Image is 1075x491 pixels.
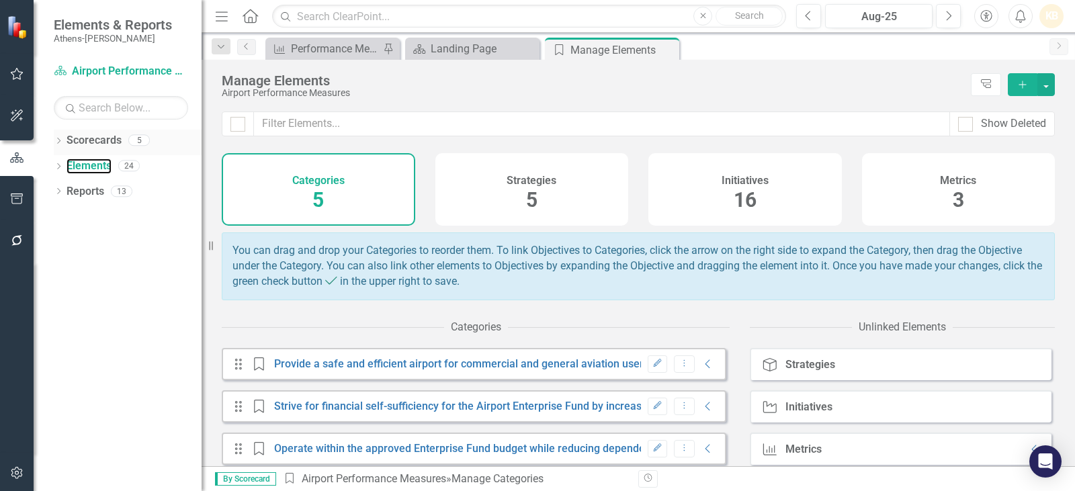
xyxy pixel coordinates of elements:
div: Initiatives [785,401,832,413]
input: Search Below... [54,96,188,120]
a: Provide a safe and efficient airport for commercial and general aviation users [274,357,649,370]
small: Athens-[PERSON_NAME] [54,33,172,44]
div: Landing Page [431,40,536,57]
div: You can drag and drop your Categories to reorder them. To link Objectives to Categories, click th... [222,232,1055,300]
div: 24 [118,161,140,172]
a: Landing Page [408,40,536,57]
a: Scorecards [67,133,122,148]
a: Operate within the approved Enterprise Fund budget while reducing dependency on the General Fund [274,442,763,455]
div: 13 [111,185,132,197]
span: Search [735,10,764,21]
div: Open Intercom Messenger [1029,445,1062,478]
span: 5 [526,188,537,212]
div: 5 [128,135,150,146]
div: Categories [451,320,501,335]
button: Search [716,7,783,26]
div: Show Deleted [981,116,1046,132]
a: Strive for financial self-sufficiency for the Airport Enterprise Fund by increasing revenues [274,400,704,412]
h4: Initiatives [722,175,769,187]
span: 3 [953,188,964,212]
h4: Metrics [940,175,976,187]
div: » Manage Categories [283,472,628,487]
span: Elements & Reports [54,17,172,33]
h4: Categories [292,175,345,187]
a: Reports [67,184,104,199]
button: KB [1039,4,1064,28]
input: Search ClearPoint... [272,5,786,28]
button: Aug-25 [825,4,933,28]
div: Aug-25 [830,9,928,25]
img: ClearPoint Strategy [7,15,30,38]
div: Airport Performance Measures [222,88,964,98]
h4: Strategies [507,175,556,187]
span: By Scorecard [215,472,276,486]
span: 5 [312,188,324,212]
div: Unlinked Elements [859,320,946,335]
a: Airport Performance Measures [54,64,188,79]
a: Airport Performance Measures [302,472,446,485]
div: Performance Measures [291,40,380,57]
div: Metrics [785,443,822,455]
a: Performance Measures [269,40,380,57]
a: Elements [67,159,112,174]
input: Filter Elements... [253,111,950,136]
span: 16 [734,188,757,212]
div: Manage Elements [222,73,964,88]
div: Manage Elements [570,42,676,58]
div: Strategies [785,359,835,371]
